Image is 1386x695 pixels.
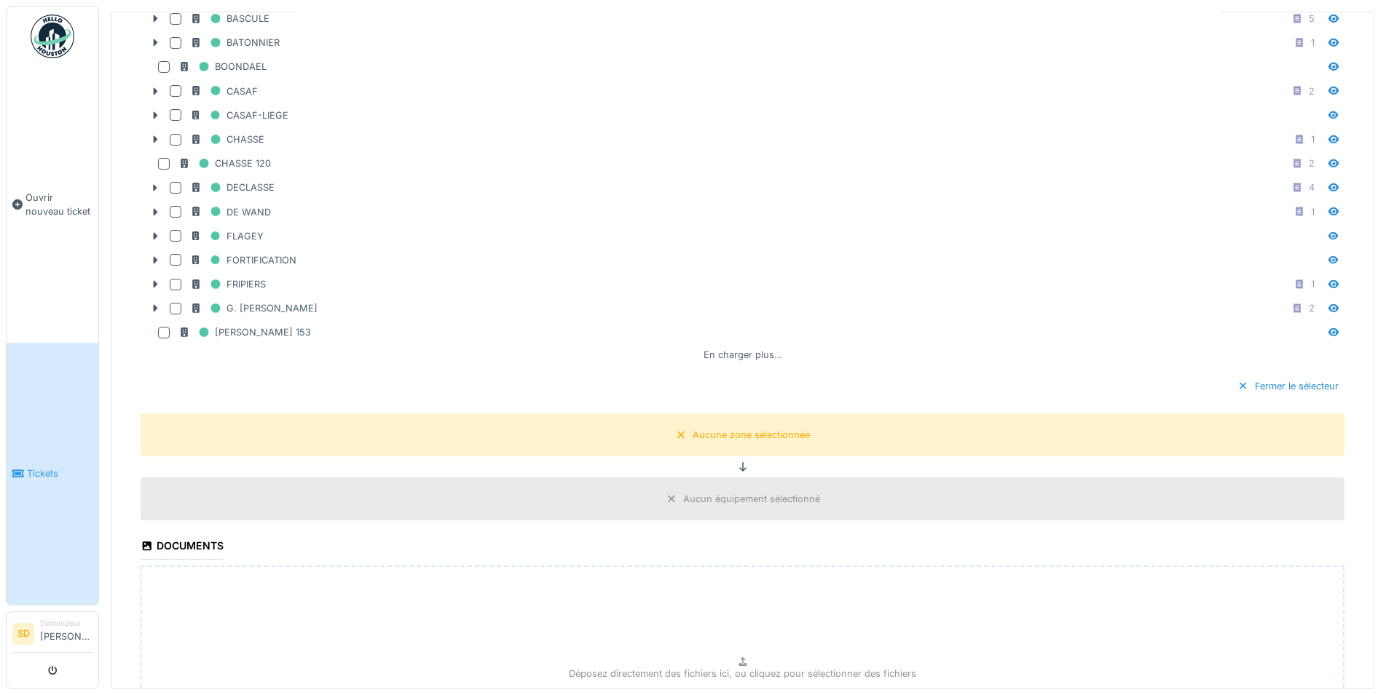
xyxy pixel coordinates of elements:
div: Fermer le sélecteur [1232,376,1344,396]
div: G. [PERSON_NAME] [190,299,318,317]
div: En charger plus… [698,345,788,365]
a: Tickets [7,343,98,605]
div: 4 [1309,180,1315,194]
div: 2 [1309,301,1315,315]
div: CASAF [190,82,258,100]
div: BASCULE [190,9,269,28]
span: Tickets [27,466,92,480]
li: SD [12,623,34,645]
div: BOONDAEL [178,57,267,76]
div: Aucune zone sélectionnée [693,428,810,442]
div: CASAF-LIEGE [190,106,288,124]
div: Aucun équipement sélectionné [683,492,820,506]
div: Documents [141,535,224,560]
div: 1 [1311,36,1315,49]
div: 2 [1309,156,1315,170]
div: FORTIFICATION [190,251,296,269]
div: FLAGEY [190,227,264,245]
div: 1 [1311,205,1315,219]
div: FRIPIERS [190,275,266,293]
div: BATONNIER [190,33,280,52]
div: CHASSE [190,130,264,148]
div: 2 [1309,84,1315,98]
li: [PERSON_NAME] [40,618,92,649]
div: CHASSE 120 [178,154,271,172]
div: Demandeur [40,618,92,629]
div: [PERSON_NAME] 153 [178,323,311,341]
img: Badge_color-CXgf-gQk.svg [31,15,74,58]
a: SD Demandeur[PERSON_NAME] [12,618,92,653]
div: 5 [1309,12,1315,25]
a: Ouvrir nouveau ticket [7,66,98,343]
div: 1 [1311,277,1315,291]
div: DE WAND [190,203,271,221]
p: Déposez directement des fichiers ici, ou cliquez pour sélectionner des fichiers [569,667,916,680]
div: 1 [1311,132,1315,146]
span: Ouvrir nouveau ticket [25,191,92,218]
div: DECLASSE [190,178,275,196]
